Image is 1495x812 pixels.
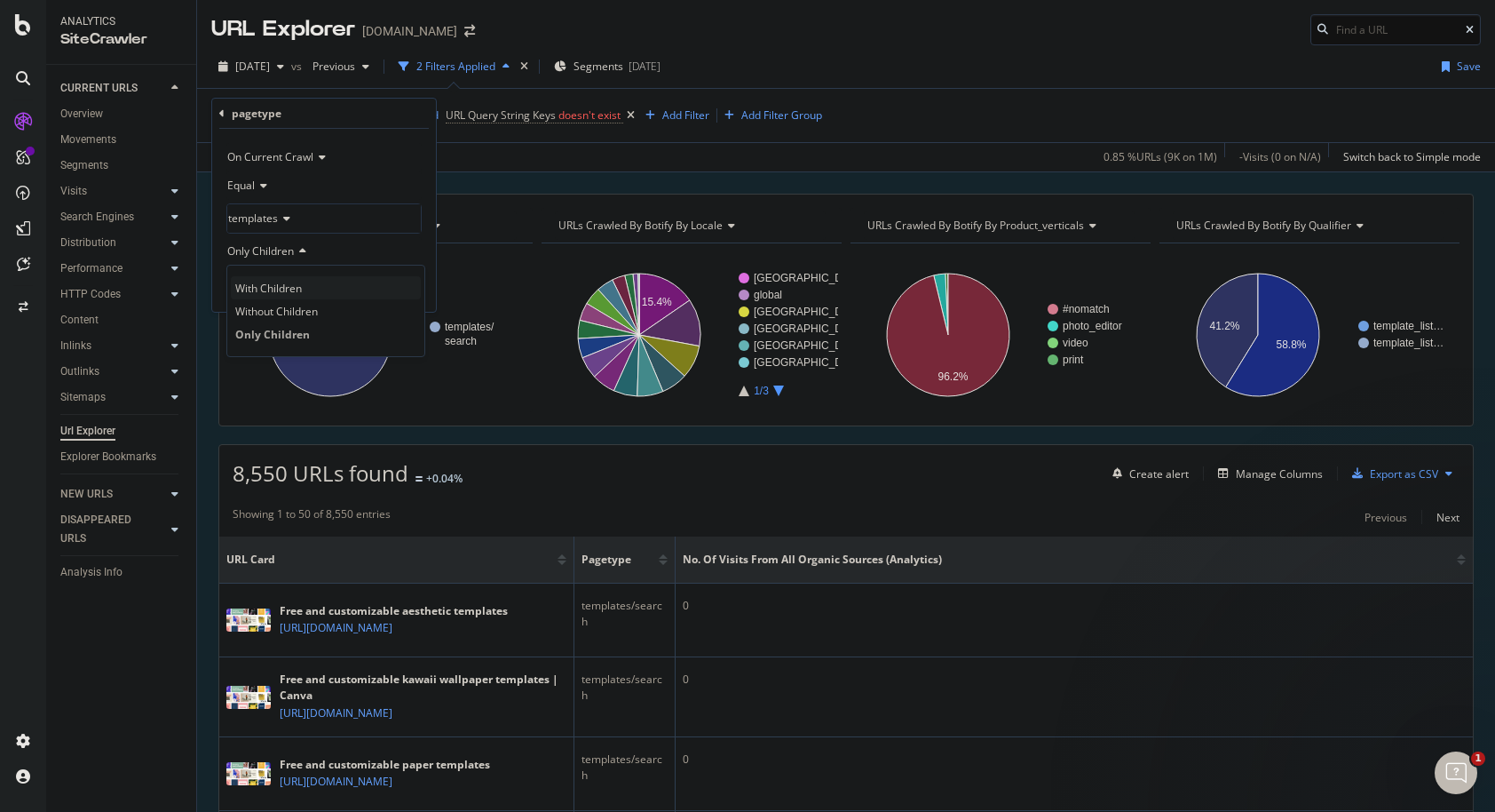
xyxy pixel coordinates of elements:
div: arrow-right-arrow-left [464,25,475,37]
div: A chart. [542,258,838,412]
img: main image [226,762,271,785]
a: Outlinks [60,362,166,381]
div: Manage Columns [1236,466,1323,482]
span: URL Card [226,552,553,568]
h4: URLs Crawled By Botify By qualifier [1173,211,1444,240]
div: Create alert [1129,466,1189,482]
span: 1 [1471,752,1485,766]
div: Visits [60,182,87,201]
div: Free and customizable aesthetic templates [280,603,508,619]
div: Inlinks [60,337,91,355]
span: Without Children [235,304,318,319]
div: Performance [60,259,123,278]
svg: A chart. [1159,258,1459,412]
a: Sitemaps [60,388,166,407]
span: With Children [235,281,302,296]
div: 0 [683,598,1466,614]
span: Previous [305,59,355,74]
text: global [754,289,782,301]
div: - Visits ( 0 on N/A ) [1239,149,1321,164]
div: Distribution [60,234,116,252]
button: Previous [305,52,376,81]
text: 15.4% [642,296,672,308]
a: CURRENT URLS [60,79,166,98]
button: Create alert [1105,459,1189,488]
div: 0 [683,752,1466,768]
a: Content [60,311,184,330]
div: Outlinks [60,362,99,381]
h4: URLs Crawled By Botify By locale [555,211,826,240]
text: 41.2% [1209,320,1239,332]
button: Add Filter [638,105,709,126]
text: [GEOGRAPHIC_DATA] [754,356,865,369]
a: [URL][DOMAIN_NAME] [280,705,392,722]
div: [DOMAIN_NAME] [362,22,457,40]
div: URL Explorer [211,14,355,44]
div: Next [1436,510,1459,525]
a: Search Engines [60,208,166,227]
a: Performance [60,259,166,278]
text: video [1063,337,1088,349]
text: template_list… [1373,337,1444,349]
a: Explorer Bookmarks [60,448,184,466]
div: Url Explorer [60,422,115,441]
text: print [1063,354,1084,366]
img: main image [226,609,271,632]
span: Only Children [227,243,294,259]
div: Movements [60,131,116,149]
button: Next [1436,506,1459,528]
text: 58.8% [1277,338,1307,351]
div: Search Engines [60,208,134,227]
span: Equal [227,178,255,193]
span: vs [291,59,305,74]
a: [URL][DOMAIN_NAME] [280,619,392,637]
div: DISAPPEARED URLS [60,511,150,548]
text: template_list… [1373,320,1444,332]
span: Segments [573,59,623,74]
div: HTTP Codes [60,285,121,304]
span: pagetype [581,552,632,568]
button: Cancel [219,280,275,298]
a: Distribution [60,234,166,252]
div: templates/search [581,752,668,784]
text: templates/ [445,321,494,333]
div: Showing 1 to 50 of 8,550 entries [233,506,391,528]
span: Only Children [235,327,310,342]
a: HTTP Codes [60,285,166,304]
div: templates/search [581,598,668,630]
div: 0 [683,672,1466,688]
button: Save [1435,52,1481,81]
div: NEW URLS [60,485,113,504]
span: URLs Crawled By Botify By locale [558,218,723,233]
iframe: Intercom live chat [1435,752,1477,794]
a: DISAPPEARED URLS [60,511,166,548]
div: Analytics [60,14,182,29]
text: [GEOGRAPHIC_DATA] [754,306,865,318]
button: Segments[DATE] [547,52,668,81]
img: main image [226,686,271,709]
a: Visits [60,182,166,201]
div: Export as CSV [1370,466,1438,482]
span: templates [228,211,278,226]
div: times [517,58,532,76]
button: [DATE] [211,52,291,81]
div: Segments [60,156,108,175]
div: A chart. [850,258,1147,412]
button: Manage Columns [1211,463,1323,484]
span: On Current Crawl [227,149,313,164]
div: 0.85 % URLs ( 9K on 1M ) [1103,149,1217,164]
a: Url Explorer [60,422,184,441]
text: [GEOGRAPHIC_DATA] [754,339,865,352]
h4: URLs Crawled By Botify By product_verticals [864,211,1135,240]
text: photo_editor [1063,320,1122,332]
button: Switch back to Simple mode [1336,143,1481,171]
a: Overview [60,105,184,123]
div: Previous [1364,510,1407,525]
span: 8,550 URLs found [233,458,408,488]
span: URL Query String Keys [446,107,556,123]
div: templates/search [581,672,668,704]
div: A chart. [233,258,529,412]
text: #nomatch [1063,303,1110,315]
span: URLs Crawled By Botify By qualifier [1176,218,1351,233]
a: NEW URLS [60,485,166,504]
